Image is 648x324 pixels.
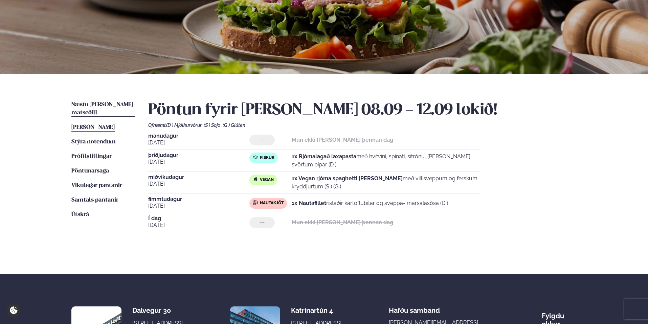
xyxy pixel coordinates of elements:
[132,306,186,315] div: Dalvegur 30
[253,155,258,160] img: fish.svg
[260,220,265,225] span: ---
[71,124,115,130] span: [PERSON_NAME]
[71,183,122,188] span: Vikulegar pantanir
[148,216,249,221] span: Í dag
[292,153,480,169] p: með hvítvíni, spínati, sítrónu, [PERSON_NAME] svörtum pipar (D )
[71,196,118,204] a: Samtals pantanir
[292,200,326,206] strong: 1x Nautafillet
[204,122,223,128] span: (S ) Soja ,
[71,167,109,175] a: Pöntunarsaga
[260,177,274,183] span: Vegan
[148,196,249,202] span: fimmtudagur
[71,123,115,132] a: [PERSON_NAME]
[148,139,249,147] span: [DATE]
[292,175,480,191] p: með villisveppum og ferskum kryddjurtum (S ) (G )
[7,303,21,317] a: Cookie settings
[260,201,284,206] span: Nautakjöt
[71,182,122,190] a: Vikulegar pantanir
[71,154,112,159] span: Prófílstillingar
[291,306,345,315] div: Katrínartún 4
[71,101,135,117] a: Næstu [PERSON_NAME] matseðill
[148,153,249,158] span: þriðjudagur
[253,177,258,182] img: Vegan.svg
[148,180,249,188] span: [DATE]
[292,219,393,226] strong: Mun ekki [PERSON_NAME] þennan dag
[148,101,577,120] h2: Pöntun fyrir [PERSON_NAME] 08.09 - 12.09 lokið!
[71,153,112,161] a: Prófílstillingar
[148,122,577,128] div: Ofnæmi:
[260,155,274,161] span: Fiskur
[148,175,249,180] span: miðvikudagur
[71,197,118,203] span: Samtals pantanir
[292,137,393,143] strong: Mun ekki [PERSON_NAME] þennan dag
[148,202,249,210] span: [DATE]
[292,175,403,182] strong: 1x Vegan rjóma spaghetti [PERSON_NAME]
[292,153,356,160] strong: 1x Rjómalagað laxapasta
[71,138,116,146] a: Stýra notendum
[148,133,249,139] span: mánudagur
[223,122,245,128] span: (G ) Glúten
[71,102,133,116] span: Næstu [PERSON_NAME] matseðill
[71,212,89,217] span: Útskrá
[389,301,440,315] span: Hafðu samband
[260,137,265,143] span: ---
[71,139,116,145] span: Stýra notendum
[253,200,258,205] img: beef.svg
[71,168,109,174] span: Pöntunarsaga
[148,158,249,166] span: [DATE]
[71,211,89,219] a: Útskrá
[292,199,448,207] p: ristaðir kartöflubitar og sveppa- marsalasósa (D )
[166,122,204,128] span: (D ) Mjólkurvörur ,
[148,221,249,229] span: [DATE]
